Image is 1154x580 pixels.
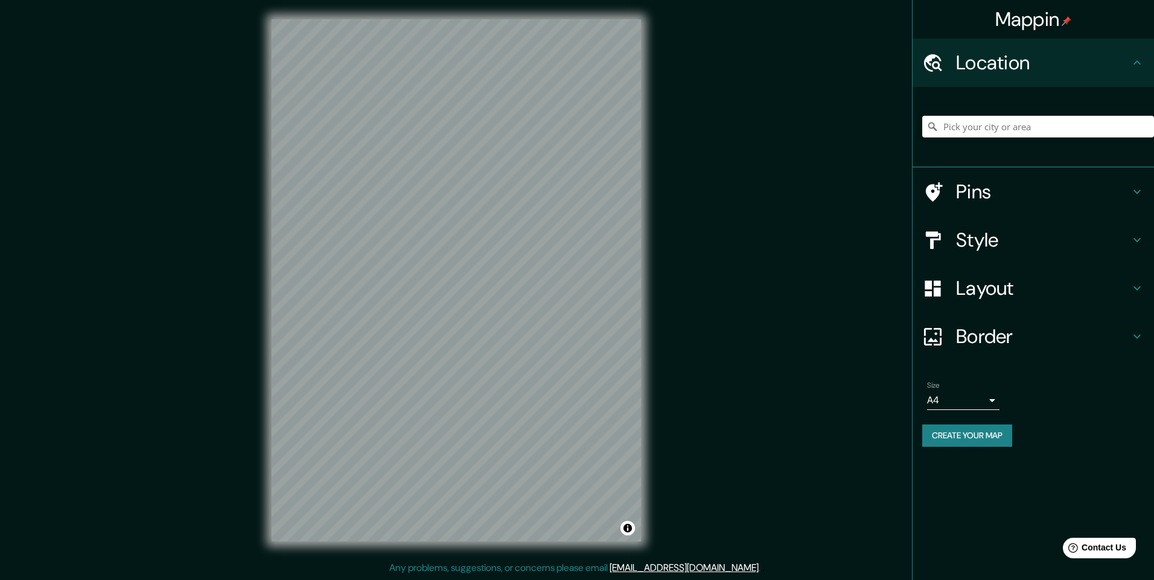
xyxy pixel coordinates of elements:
[956,324,1130,348] h4: Border
[956,51,1130,75] h4: Location
[913,216,1154,264] div: Style
[927,380,940,391] label: Size
[913,264,1154,312] div: Layout
[620,521,635,535] button: Toggle attribution
[913,168,1154,216] div: Pins
[913,39,1154,87] div: Location
[762,561,765,575] div: .
[922,424,1012,447] button: Create your map
[956,180,1130,204] h4: Pins
[956,228,1130,252] h4: Style
[1047,533,1141,567] iframe: Help widget launcher
[956,276,1130,300] h4: Layout
[995,7,1072,31] h4: Mappin
[1062,16,1071,26] img: pin-icon.png
[610,561,759,574] a: [EMAIL_ADDRESS][DOMAIN_NAME]
[272,19,641,541] canvas: Map
[913,312,1154,361] div: Border
[922,116,1154,137] input: Pick your city or area
[927,391,999,410] div: A4
[760,561,762,575] div: .
[389,561,760,575] p: Any problems, suggestions, or concerns please email .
